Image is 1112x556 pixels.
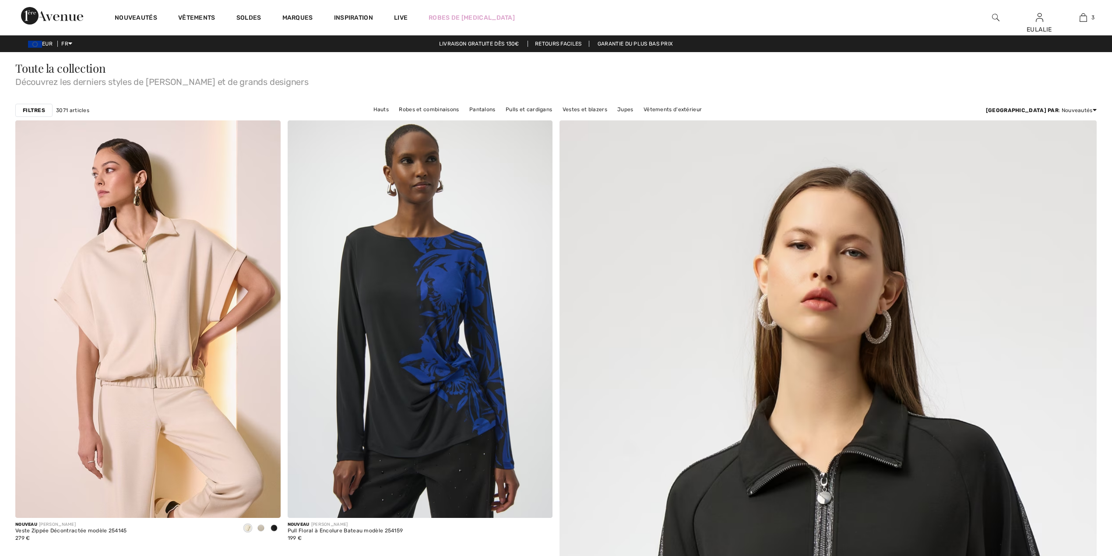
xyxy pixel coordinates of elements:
a: Vêtements [178,14,215,23]
span: Inspiration [334,14,373,23]
img: Mon panier [1080,12,1087,23]
img: Veste Zippée Décontractée modèle 254145. Noir [15,120,281,518]
a: 3 [1062,12,1105,23]
a: Livraison gratuite dès 130€ [432,41,526,47]
div: Black [267,521,281,536]
strong: Filtres [23,106,45,114]
div: Veste Zippée Décontractée modèle 254145 [15,528,127,534]
a: Vestes et blazers [558,104,612,115]
a: Vêtements d'extérieur [639,104,706,115]
a: Robes de [MEDICAL_DATA] [429,13,515,22]
a: Garantie du plus bas prix [591,41,680,47]
img: Pull Floral à Encolure Bateau modèle 254159. Noir/Saphir Royale [288,120,553,518]
a: Pantalons [465,104,500,115]
span: FR [61,41,72,47]
a: Live [394,13,408,22]
div: Pull Floral à Encolure Bateau modèle 254159 [288,528,403,534]
span: 199 € [288,535,302,541]
a: Jupes [613,104,638,115]
div: : Nouveautés [986,106,1097,114]
a: Se connecter [1036,13,1043,21]
span: EUR [28,41,56,47]
span: 3071 articles [56,106,89,114]
a: Marques [282,14,313,23]
strong: [GEOGRAPHIC_DATA] par [986,107,1059,113]
span: 3 [1091,14,1094,21]
span: 279 € [15,535,30,541]
a: Soldes [236,14,261,23]
img: Euro [28,41,42,48]
div: Birch [241,521,254,536]
a: Retours faciles [528,41,589,47]
img: 1ère Avenue [21,7,83,25]
div: [PERSON_NAME] [288,521,403,528]
a: Hauts [369,104,394,115]
img: Mes infos [1036,12,1043,23]
span: Nouveau [15,522,37,527]
span: Toute la collection [15,60,106,76]
a: Nouveautés [115,14,157,23]
span: Découvrez les derniers styles de [PERSON_NAME] et de grands designers [15,74,1097,86]
div: [PERSON_NAME] [15,521,127,528]
img: recherche [992,12,999,23]
div: EULALIE [1018,25,1061,34]
a: Pulls et cardigans [501,104,556,115]
a: Robes et combinaisons [394,104,463,115]
span: Nouveau [288,522,310,527]
div: Fawn [254,521,267,536]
